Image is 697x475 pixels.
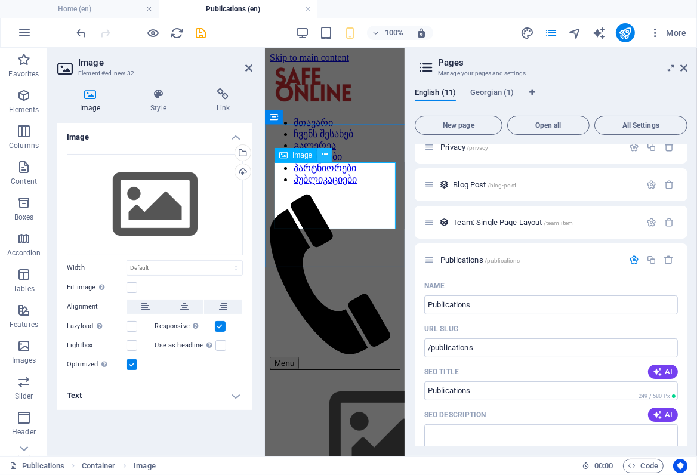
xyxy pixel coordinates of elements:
[616,23,635,42] button: publish
[653,410,673,420] span: AI
[416,27,427,38] i: On resize automatically adjust zoom level to fit chosen device.
[664,180,674,190] div: Remove
[12,427,36,437] p: Header
[664,217,674,227] div: Remove
[424,367,459,377] label: The page title in search results and browser tabs
[653,367,673,377] span: AI
[568,26,582,40] button: navigator
[424,410,486,420] label: The text in search results and social media
[292,152,312,159] span: Image
[470,85,514,102] span: Georgian (1)
[520,26,534,40] i: Design (Ctrl+Alt+Y)
[194,88,252,113] h4: Link
[513,122,584,129] span: Open all
[67,300,127,314] label: Alignment
[623,459,664,473] button: Code
[453,218,573,227] span: Click to open page
[57,123,252,144] h4: Image
[420,122,497,129] span: New page
[8,69,39,79] p: Favorites
[170,26,184,40] button: reload
[78,57,252,68] h2: Image
[13,284,35,294] p: Tables
[488,182,516,189] span: /blog-post
[628,459,658,473] span: Code
[12,356,36,365] p: Images
[636,392,678,400] span: Calculated pixel length in search results
[367,26,409,40] button: 100%
[646,217,656,227] div: Settings
[75,26,89,40] i: Undo: Add element (Ctrl+Z)
[146,26,161,40] button: Click here to leave preview mode and continue editing
[14,212,34,222] p: Boxes
[7,248,41,258] p: Accordion
[67,154,243,255] div: Select files from the file manager, stock photos, or upload file(s)
[415,85,456,102] span: English (11)
[82,459,155,473] nav: breadcrumb
[194,26,208,40] button: save
[592,26,606,40] i: AI Writer
[82,459,115,473] span: Click to select. Double-click to edit
[75,26,89,40] button: undo
[649,27,687,39] span: More
[648,408,678,422] button: AI
[11,177,37,186] p: Content
[155,338,215,353] label: Use as headline
[155,319,215,334] label: Responsive
[592,26,606,40] button: text_generator
[544,26,559,40] button: pages
[10,459,64,473] a: Click to cancel selection. Double-click to open Pages
[485,257,520,264] span: /publications
[424,324,458,334] p: URL SLUG
[646,180,656,190] div: Settings
[134,459,155,473] span: Click to select. Double-click to edit
[453,180,516,189] span: Blog Post
[582,459,613,473] h6: Session time
[15,391,33,401] p: Slider
[424,324,458,334] label: Last part of the URL for this page
[439,180,449,190] div: This layout is used as a template for all items (e.g. a blog post) of this collection. The conten...
[440,255,520,264] span: Click to open page
[57,381,252,410] h4: Text
[415,116,502,135] button: New page
[10,320,38,329] p: Features
[385,26,404,40] h6: 100%
[424,338,678,357] input: Last part of the URL for this page
[438,68,664,79] h3: Manage your pages and settings
[467,144,488,151] span: /privacy
[629,142,639,152] div: Settings
[437,143,623,151] div: Privacy/privacy
[424,281,445,291] p: Name
[568,26,582,40] i: Navigator
[618,26,632,40] i: Publish
[449,181,640,189] div: Blog Post/blog-post
[438,57,687,68] h2: Pages
[78,68,229,79] h3: Element #ed-new-32
[67,357,127,372] label: Optimized
[520,26,535,40] button: design
[437,256,623,264] div: Publications/publications
[639,393,670,399] span: 249 / 580 Px
[664,255,674,265] div: Remove
[603,461,605,470] span: :
[440,143,488,152] span: Privacy
[171,26,184,40] i: Reload page
[629,255,639,265] div: Settings
[67,280,127,295] label: Fit image
[544,220,573,226] span: /team-item
[128,88,193,113] h4: Style
[594,116,687,135] button: All Settings
[673,459,687,473] button: Usercentrics
[424,381,678,400] input: The page title in search results and browser tabs
[195,26,208,40] i: Save (Ctrl+S)
[415,88,687,111] div: Language Tabs
[67,264,127,271] label: Width
[600,122,682,129] span: All Settings
[9,105,39,115] p: Elements
[644,23,692,42] button: More
[664,142,674,152] div: Remove
[159,2,317,16] h4: Publications (en)
[5,5,84,15] a: Skip to main content
[67,338,127,353] label: Lightbox
[424,424,678,463] textarea: The text in search results and social media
